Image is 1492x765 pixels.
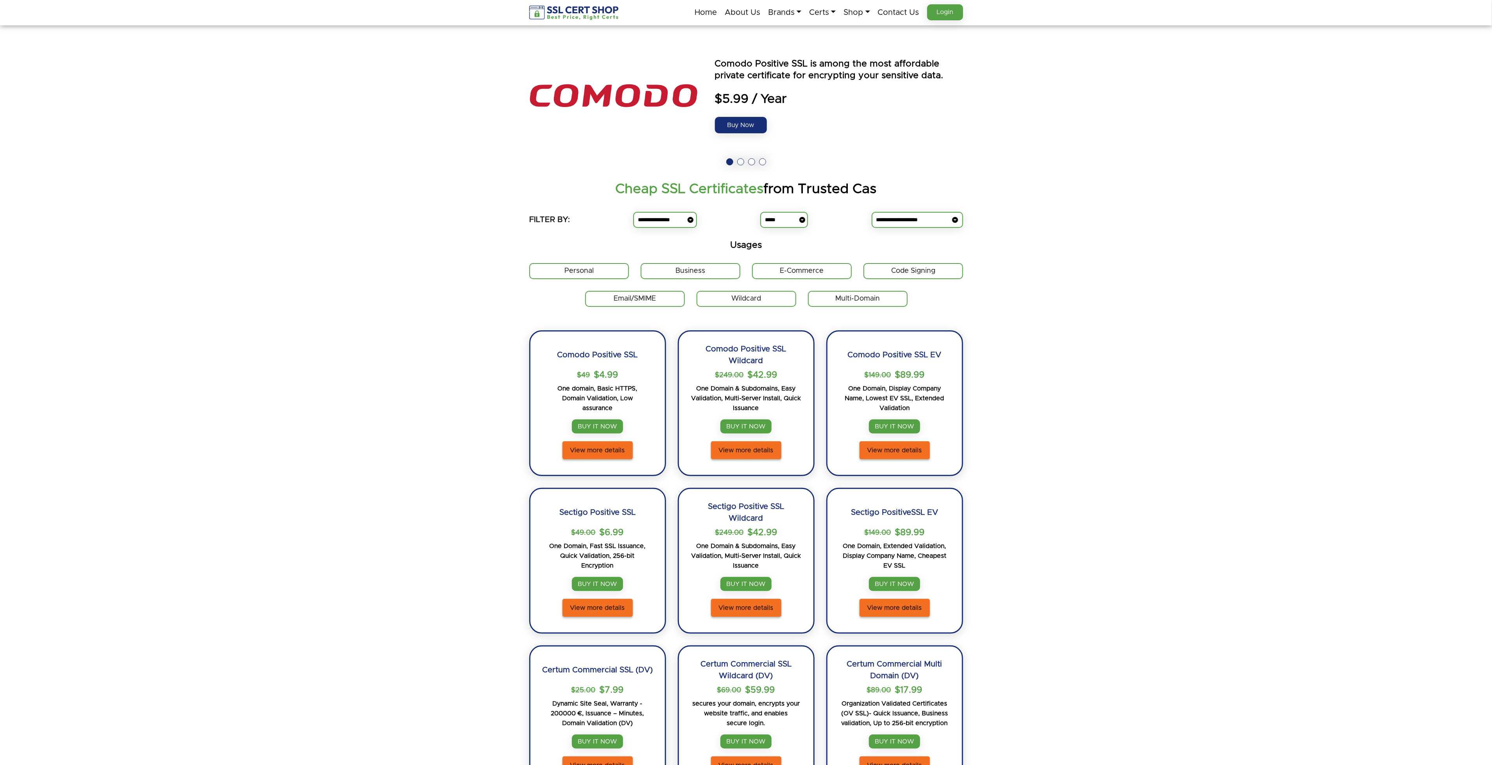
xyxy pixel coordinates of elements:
p: $149.00 [865,369,891,381]
strong: Cheap SSL Certificates [616,182,764,196]
p: secures your domain, encrypts your website traffic, and enables secure login. [691,699,802,728]
h2: Comodo Positive SSL EV [848,343,942,367]
label: Wildcard [696,291,796,307]
label: Email/SMIME [585,291,684,307]
span: $59.99 [745,684,775,696]
h2: Comodo Positive SSL [557,343,638,367]
h2: Certum Commercial Multi Domain (DV) [839,658,950,682]
p: One Domain & Subdomains, Easy Validation, Multi-Server Install, Quick Issuance [691,384,802,413]
span: $89.99 [895,527,925,539]
h2: Certum Commercial SSL Wildcard (DV) [691,658,802,682]
span: $4.99 [594,369,618,381]
label: Business [641,263,740,279]
p: $49 [577,369,590,381]
p: $249.00 [715,527,743,539]
label: Personal [529,263,629,279]
h2: Sectigo Positive SSL [559,501,636,524]
p: Comodo Positive SSL is among the most affordable private certificate for encrypting your sensitiv... [715,58,963,82]
label: Code Signing [863,263,963,279]
a: BUY IT NOW [720,419,772,434]
p: Dynamic Site Seal, Warranty - 200000 €, Issuance – Minutes, Domain Validation (DV) [542,699,653,728]
a: Contact Us [878,4,919,21]
a: View more details [860,441,930,459]
a: Brands [768,4,801,21]
a: BUY IT NOW [720,735,772,749]
a: BUY IT NOW [869,577,920,591]
a: View more details [711,599,781,617]
span: $17.99 [895,684,922,696]
a: BUY IT NOW [572,419,623,434]
a: Certs [809,4,836,21]
a: BUY IT NOW [720,577,772,591]
p: One domain, Basic HTTPS, Domain Validation, Low assurance [558,384,638,413]
p: One Domain, Fast SSL Issuance, Quick Validation, 256-bit Encryption [542,541,653,571]
a: BUY IT NOW [572,577,623,591]
p: $149.00 [865,527,891,539]
h5: Usages [529,240,963,251]
p: Organization Validated Certificates (OV SSL)- Quick Issuance, Business validation, Up to 256-bit ... [839,699,950,728]
h5: FILTER BY: [529,214,570,226]
a: View more details [860,599,930,617]
a: BUY IT NOW [869,419,920,434]
a: BUY IT NOW [869,735,920,749]
p: $49.00 [571,527,596,539]
a: Shop [844,4,870,21]
p: One Domain, Display Company Name, Lowest EV SSL, Extended Validation [839,384,950,413]
h2: Comodo Positive SSL Wildcard [691,343,802,367]
p: One Domain, Extended Validation, Display Company Name, Cheapest EV SSL [839,541,950,571]
a: View more details [562,441,633,459]
h2: Sectigo Positive SSL Wildcard [691,501,802,524]
h2: Certum Commercial SSL (DV) [542,658,653,682]
p: $249.00 [715,369,743,381]
span: $42.99 [747,527,777,539]
a: Buy Now [715,117,767,133]
p: $25.00 [571,684,596,696]
span: $6.99 [600,527,624,539]
a: About Us [725,4,760,21]
a: BUY IT NOW [572,735,623,749]
span: $89.99 [895,369,925,381]
span: $7.99 [600,684,624,696]
h2: Sectigo PositiveSSL EV [851,501,938,524]
span: $5.99 / Year [715,91,963,107]
label: E-Commerce [752,263,852,279]
p: One Domain & Subdomains, Easy Validation, Multi-Server Install, Quick Issuance [691,541,802,571]
label: Multi-Domain [808,291,907,307]
p: $89.00 [867,684,891,696]
span: $42.99 [747,369,777,381]
a: View more details [711,441,781,459]
img: sslcertshop-logo [529,5,620,20]
a: Home [695,4,717,21]
a: Login [927,4,963,20]
p: $69.00 [717,684,742,696]
a: View more details [562,599,633,617]
img: the positive ssl logo is shown above an orange and blue text that says power by seo [529,37,697,154]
